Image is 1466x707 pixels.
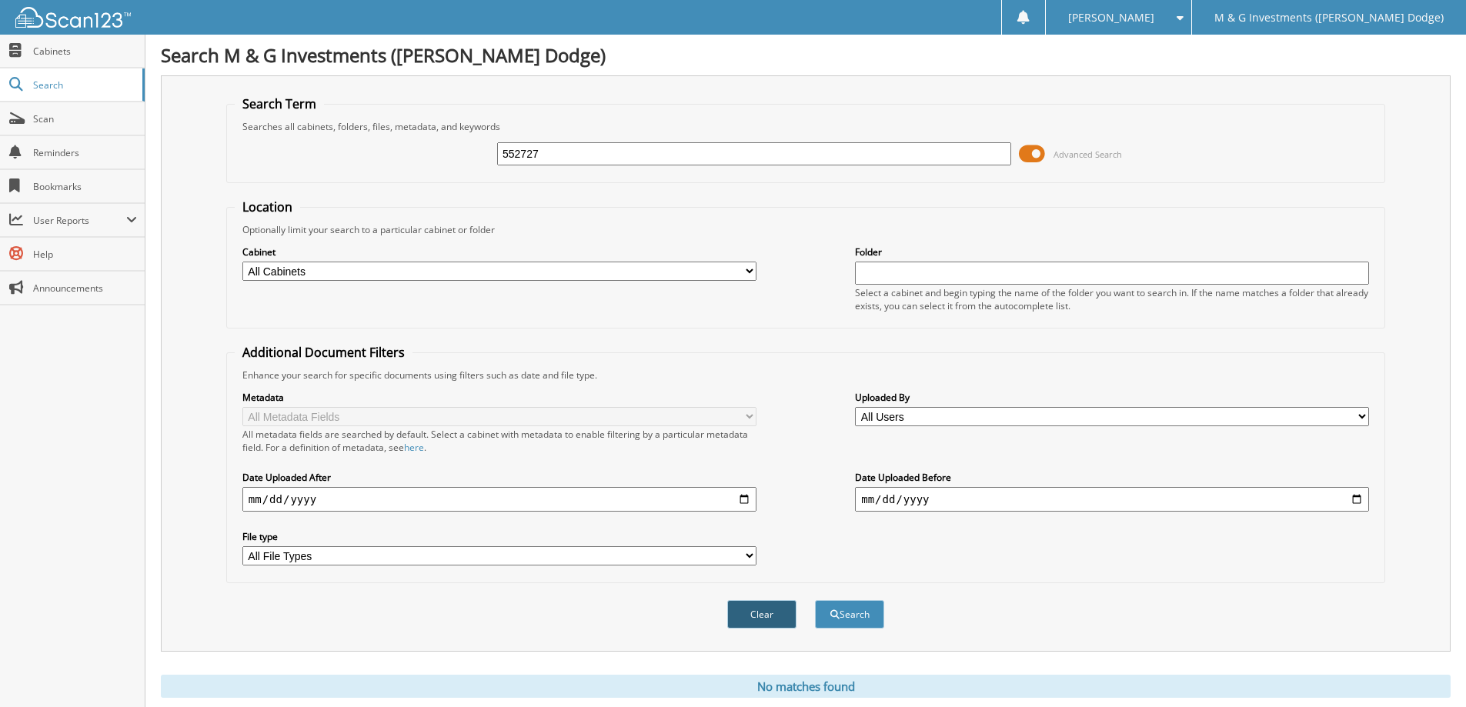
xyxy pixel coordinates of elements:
[404,441,424,454] a: here
[855,286,1369,312] div: Select a cabinet and begin typing the name of the folder you want to search in. If the name match...
[855,245,1369,258] label: Folder
[33,180,137,193] span: Bookmarks
[235,198,300,215] legend: Location
[161,675,1451,698] div: No matches found
[235,223,1377,236] div: Optionally limit your search to a particular cabinet or folder
[242,245,756,258] label: Cabinet
[855,487,1369,512] input: end
[235,95,324,112] legend: Search Term
[235,120,1377,133] div: Searches all cabinets, folders, files, metadata, and keywords
[33,146,137,159] span: Reminders
[242,487,756,512] input: start
[161,42,1451,68] h1: Search M & G Investments ([PERSON_NAME] Dodge)
[33,248,137,261] span: Help
[1054,148,1122,160] span: Advanced Search
[33,282,137,295] span: Announcements
[235,344,412,361] legend: Additional Document Filters
[242,391,756,404] label: Metadata
[242,428,756,454] div: All metadata fields are searched by default. Select a cabinet with metadata to enable filtering b...
[727,600,796,629] button: Clear
[815,600,884,629] button: Search
[33,78,135,92] span: Search
[855,391,1369,404] label: Uploaded By
[33,45,137,58] span: Cabinets
[33,112,137,125] span: Scan
[242,530,756,543] label: File type
[242,471,756,484] label: Date Uploaded After
[235,369,1377,382] div: Enhance your search for specific documents using filters such as date and file type.
[33,214,126,227] span: User Reports
[1214,13,1444,22] span: M & G Investments ([PERSON_NAME] Dodge)
[1389,633,1466,707] iframe: Chat Widget
[15,7,131,28] img: scan123-logo-white.svg
[1068,13,1154,22] span: [PERSON_NAME]
[855,471,1369,484] label: Date Uploaded Before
